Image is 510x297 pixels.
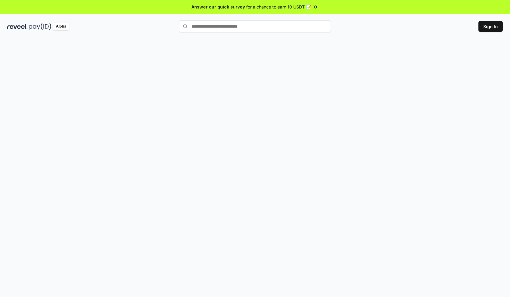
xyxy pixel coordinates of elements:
[246,4,311,10] span: for a chance to earn 10 USDT 📝
[192,4,245,10] span: Answer our quick survey
[7,23,28,30] img: reveel_dark
[53,23,70,30] div: Alpha
[29,23,51,30] img: pay_id
[478,21,503,32] button: Sign In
